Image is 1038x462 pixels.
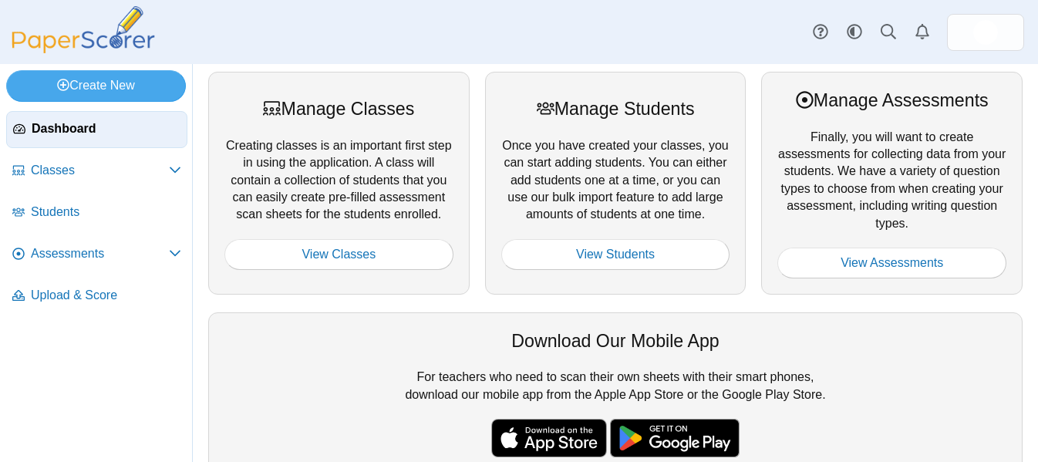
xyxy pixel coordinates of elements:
[6,236,187,273] a: Assessments
[501,96,730,121] div: Manage Students
[224,329,1006,353] div: Download Our Mobile App
[224,239,453,270] a: View Classes
[31,162,169,179] span: Classes
[485,72,746,295] div: Once you have created your classes, you can start adding students. You can either add students on...
[491,419,607,457] img: apple-store-badge.svg
[777,248,1006,278] a: View Assessments
[761,72,1023,295] div: Finally, you will want to create assessments for collecting data from your students. We have a va...
[31,245,169,262] span: Assessments
[32,120,180,137] span: Dashboard
[6,111,187,148] a: Dashboard
[6,153,187,190] a: Classes
[905,15,939,49] a: Alerts
[6,278,187,315] a: Upload & Score
[973,20,998,45] span: Carly Phillips
[31,287,181,304] span: Upload & Score
[973,20,998,45] img: ps.3EkigzR8e34dNbR6
[6,194,187,231] a: Students
[501,239,730,270] a: View Students
[947,14,1024,51] a: ps.3EkigzR8e34dNbR6
[610,419,740,457] img: google-play-badge.png
[224,96,453,121] div: Manage Classes
[31,204,181,221] span: Students
[208,72,470,295] div: Creating classes is an important first step in using the application. A class will contain a coll...
[6,42,160,56] a: PaperScorer
[6,6,160,53] img: PaperScorer
[6,70,186,101] a: Create New
[777,88,1006,113] div: Manage Assessments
